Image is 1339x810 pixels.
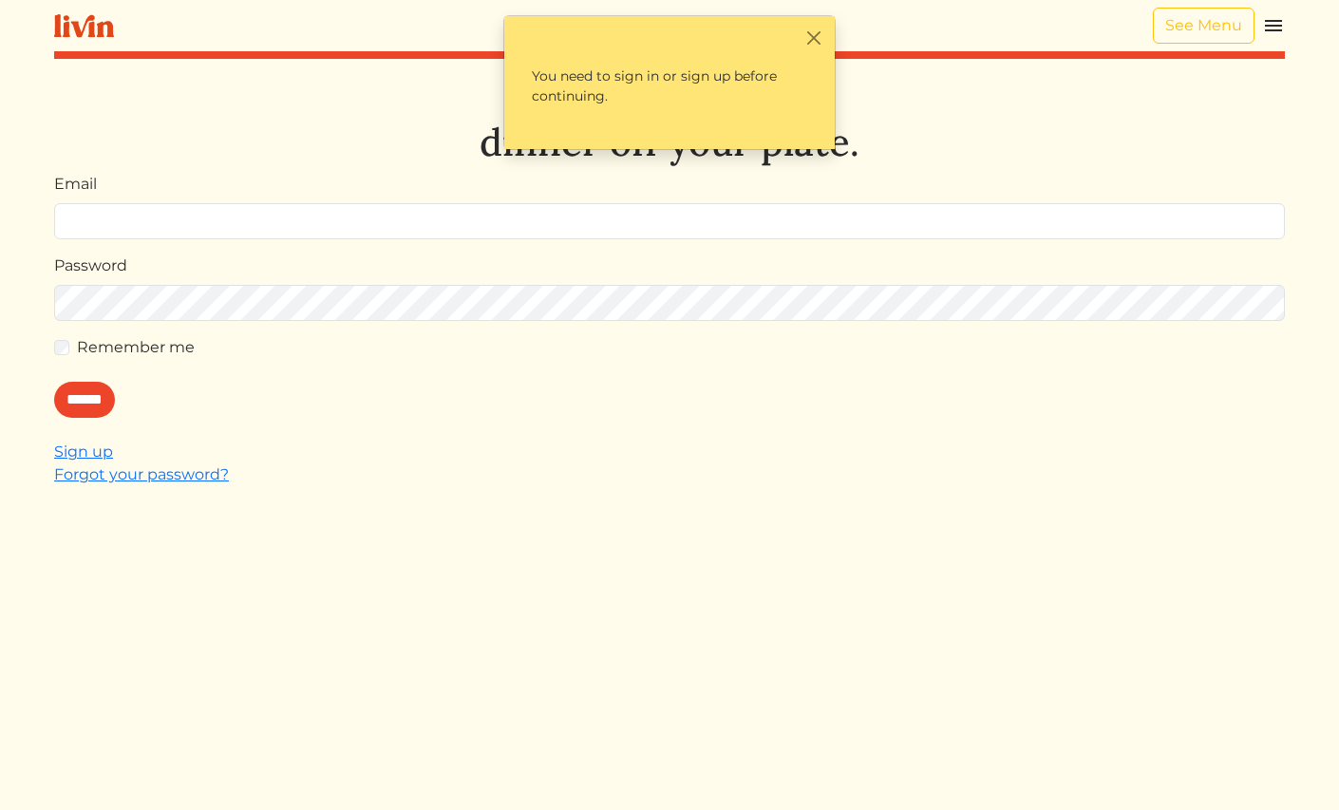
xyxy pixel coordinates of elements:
label: Email [54,173,97,196]
h1: Let's take dinner off your plate. [54,74,1285,165]
a: Forgot your password? [54,465,229,483]
a: See Menu [1153,8,1254,44]
label: Password [54,254,127,277]
img: menu_hamburger-cb6d353cf0ecd9f46ceae1c99ecbeb4a00e71ca567a856bd81f57e9d8c17bb26.svg [1262,14,1285,37]
label: Remember me [77,336,195,359]
button: Close [803,28,823,47]
a: Sign up [54,443,113,461]
img: livin-logo-a0d97d1a881af30f6274990eb6222085a2533c92bbd1e4f22c21b4f0d0e3210c.svg [54,14,114,38]
p: You need to sign in or sign up before continuing. [516,50,823,122]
